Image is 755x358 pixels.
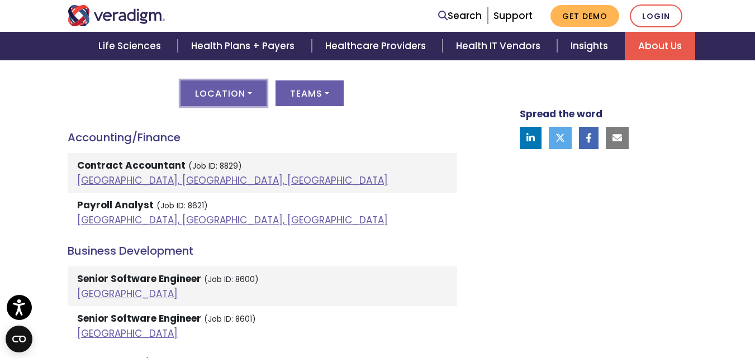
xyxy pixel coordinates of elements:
[68,5,165,26] img: Veradigm logo
[312,32,443,60] a: Healthcare Providers
[77,213,388,227] a: [GEOGRAPHIC_DATA], [GEOGRAPHIC_DATA], [GEOGRAPHIC_DATA]
[77,159,186,172] strong: Contract Accountant
[77,272,201,285] strong: Senior Software Engineer
[181,80,267,106] button: Location
[68,244,457,257] h4: Business Development
[557,32,625,60] a: Insights
[630,4,682,27] a: Login
[68,131,457,144] h4: Accounting/Finance
[443,32,557,60] a: Health IT Vendors
[6,326,32,352] button: Open CMP widget
[493,9,533,22] a: Support
[77,287,178,300] a: [GEOGRAPHIC_DATA]
[276,80,344,106] button: Teams
[438,8,482,23] a: Search
[156,201,208,211] small: (Job ID: 8621)
[204,274,259,285] small: (Job ID: 8600)
[625,32,695,60] a: About Us
[77,327,178,340] a: [GEOGRAPHIC_DATA]
[77,312,201,325] strong: Senior Software Engineer
[85,32,178,60] a: Life Sciences
[77,174,388,187] a: [GEOGRAPHIC_DATA], [GEOGRAPHIC_DATA], [GEOGRAPHIC_DATA]
[520,107,602,121] strong: Spread the word
[188,161,242,171] small: (Job ID: 8829)
[77,198,154,212] strong: Payroll Analyst
[550,5,619,27] a: Get Demo
[178,32,311,60] a: Health Plans + Payers
[204,314,256,324] small: (Job ID: 8601)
